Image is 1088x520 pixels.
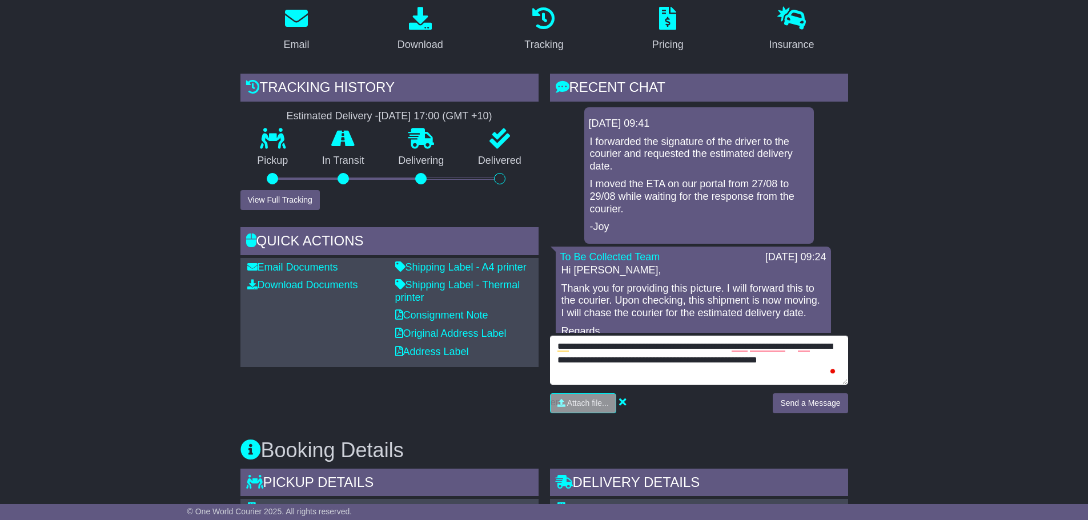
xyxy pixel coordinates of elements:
[550,74,848,104] div: RECENT CHAT
[247,261,338,273] a: Email Documents
[395,346,469,357] a: Address Label
[398,37,443,53] div: Download
[590,136,808,173] p: I forwarded the signature of the driver to the courier and requested the estimated delivery date.
[561,283,825,320] p: Thank you for providing this picture. I will forward this to the courier. Upon checking, this shi...
[773,393,848,413] button: Send a Message
[240,227,539,258] div: Quick Actions
[517,3,571,57] a: Tracking
[395,328,507,339] a: Original Address Label
[240,110,539,123] div: Estimated Delivery -
[590,178,808,215] p: I moved the ETA on our portal from 27/08 to 29/08 while waiting for the response from the courier.
[283,37,309,53] div: Email
[762,3,822,57] a: Insurance
[550,469,848,499] div: Delivery Details
[276,3,316,57] a: Email
[382,155,461,167] p: Delivering
[560,251,660,263] a: To Be Collected Team
[561,325,825,350] p: Regards, Joy
[395,261,527,273] a: Shipping Label - A4 printer
[769,37,814,53] div: Insurance
[240,439,848,462] h3: Booking Details
[305,155,382,167] p: In Transit
[240,74,539,104] div: Tracking history
[240,469,539,499] div: Pickup Details
[573,502,592,514] span: ANJ
[652,37,684,53] div: Pricing
[247,279,358,291] a: Download Documents
[524,37,563,53] div: Tracking
[550,336,848,385] textarea: To enrich screen reader interactions, please activate Accessibility in Grammarly extension settings
[240,155,306,167] p: Pickup
[765,251,826,264] div: [DATE] 09:24
[390,3,451,57] a: Download
[263,502,287,514] span: Boral
[395,279,520,303] a: Shipping Label - Thermal printer
[590,221,808,233] p: -Joy
[589,118,809,130] div: [DATE] 09:41
[561,264,825,277] p: Hi [PERSON_NAME],
[187,507,352,516] span: © One World Courier 2025. All rights reserved.
[645,3,691,57] a: Pricing
[461,155,539,167] p: Delivered
[240,190,320,210] button: View Full Tracking
[395,309,488,321] a: Consignment Note
[379,110,492,123] div: [DATE] 17:00 (GMT +10)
